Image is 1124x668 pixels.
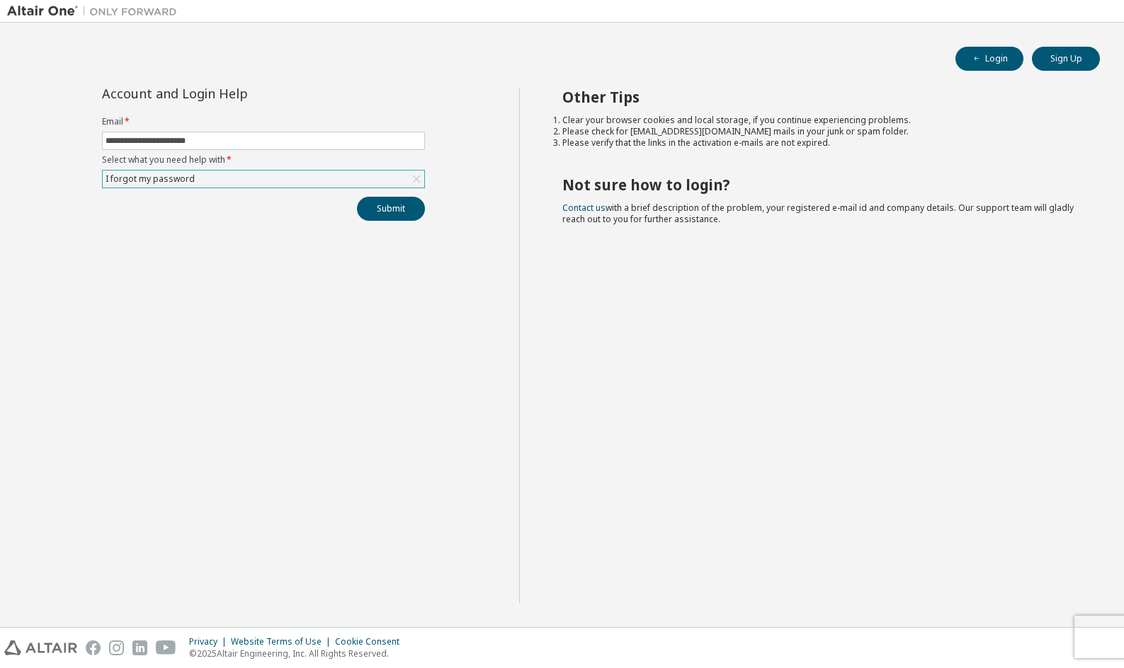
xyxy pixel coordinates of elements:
label: Email [102,116,425,127]
span: with a brief description of the problem, your registered e-mail id and company details. Our suppo... [562,202,1074,225]
li: Please check for [EMAIL_ADDRESS][DOMAIN_NAME] mails in your junk or spam folder. [562,126,1074,137]
h2: Other Tips [562,88,1074,106]
div: Website Terms of Use [231,636,335,647]
img: instagram.svg [109,640,124,655]
img: Altair One [7,4,184,18]
div: I forgot my password [103,171,424,188]
div: Cookie Consent [335,636,408,647]
div: I forgot my password [103,171,197,187]
div: Privacy [189,636,231,647]
img: youtube.svg [156,640,176,655]
button: Login [955,47,1023,71]
li: Clear your browser cookies and local storage, if you continue experiencing problems. [562,115,1074,126]
label: Select what you need help with [102,154,425,166]
a: Contact us [562,202,606,214]
div: Account and Login Help [102,88,361,99]
img: facebook.svg [86,640,101,655]
button: Submit [357,197,425,221]
img: altair_logo.svg [4,640,77,655]
img: linkedin.svg [132,640,147,655]
li: Please verify that the links in the activation e-mails are not expired. [562,137,1074,149]
h2: Not sure how to login? [562,175,1074,194]
button: Sign Up [1032,47,1100,71]
p: © 2025 Altair Engineering, Inc. All Rights Reserved. [189,647,408,660]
